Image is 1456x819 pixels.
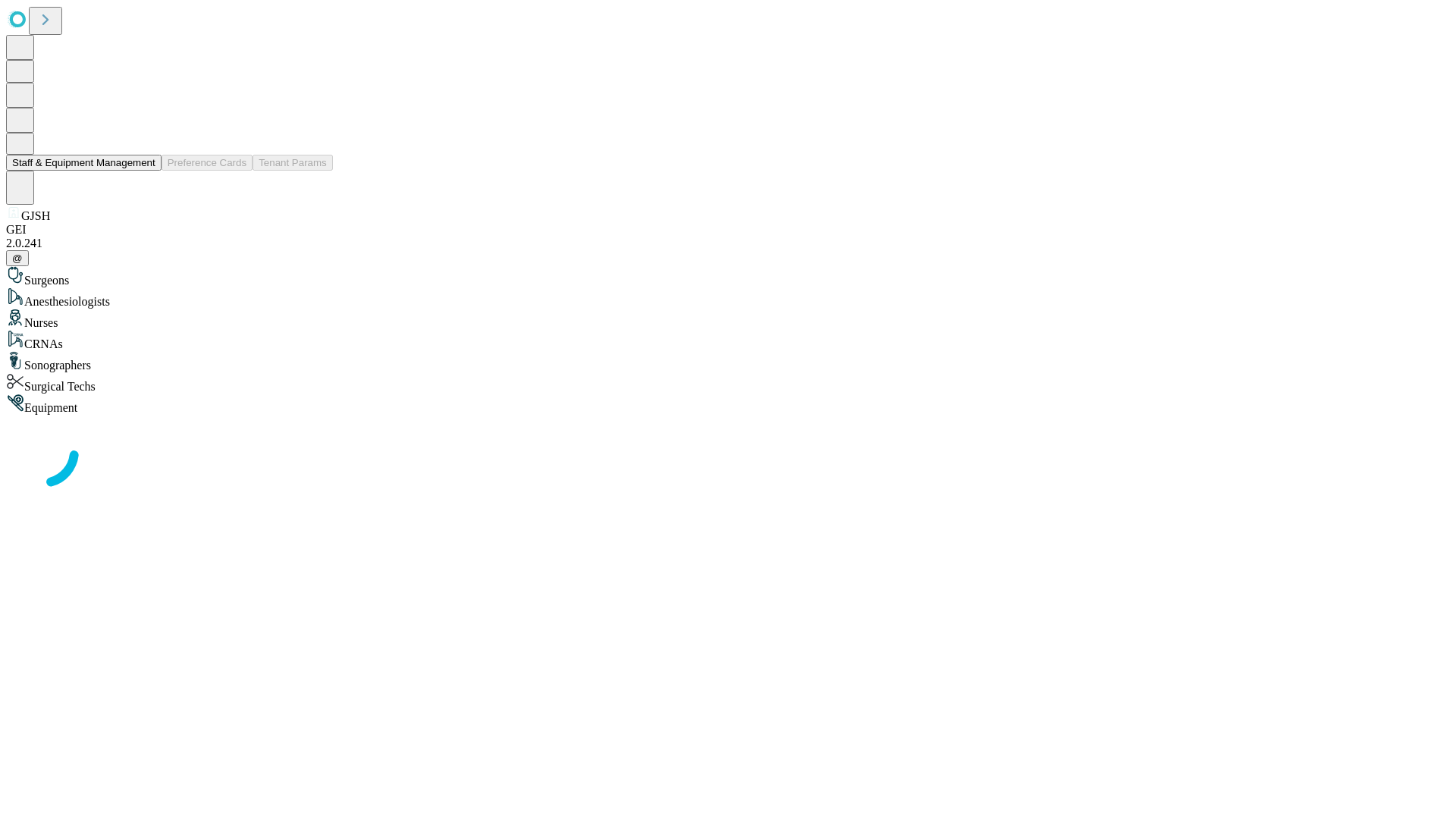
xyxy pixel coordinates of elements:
[6,351,1450,372] div: Sonographers
[6,287,1450,309] div: Anesthesiologists
[6,394,1450,415] div: Equipment
[162,155,253,171] button: Preference Cards
[6,372,1450,394] div: Surgical Techs
[6,223,1450,237] div: GEI
[6,330,1450,351] div: CRNAs
[6,266,1450,287] div: Surgeons
[6,309,1450,330] div: Nurses
[6,250,29,266] button: @
[12,253,23,264] span: @
[6,155,162,171] button: Staff & Equipment Management
[253,155,333,171] button: Tenant Params
[21,209,50,222] span: GJSH
[6,237,1450,250] div: 2.0.241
